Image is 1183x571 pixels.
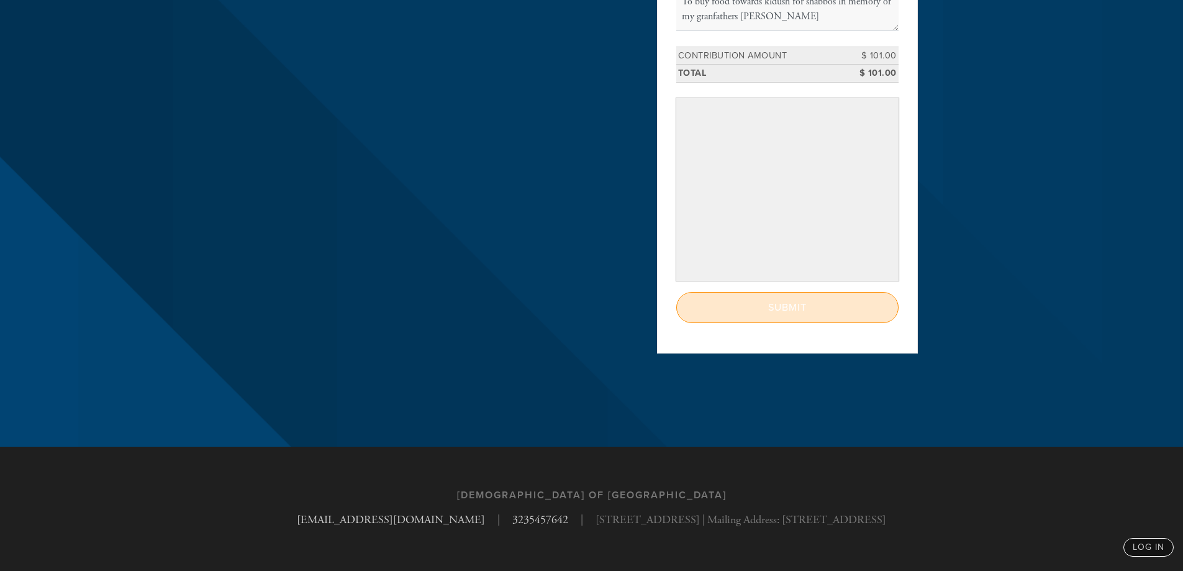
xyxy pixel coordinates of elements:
[676,292,899,323] input: Submit
[679,101,896,278] iframe: Secure payment input frame
[843,47,899,65] td: $ 101.00
[497,511,500,528] span: |
[457,490,727,501] h3: [DEMOGRAPHIC_DATA] of [GEOGRAPHIC_DATA]
[1123,538,1174,557] a: log in
[676,65,843,83] td: Total
[512,513,568,527] a: 3235457642
[843,65,899,83] td: $ 101.00
[297,513,485,527] a: [EMAIL_ADDRESS][DOMAIN_NAME]
[581,511,583,528] span: |
[676,47,843,65] td: Contribution Amount
[596,511,886,528] span: [STREET_ADDRESS] | Mailing Address: [STREET_ADDRESS]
